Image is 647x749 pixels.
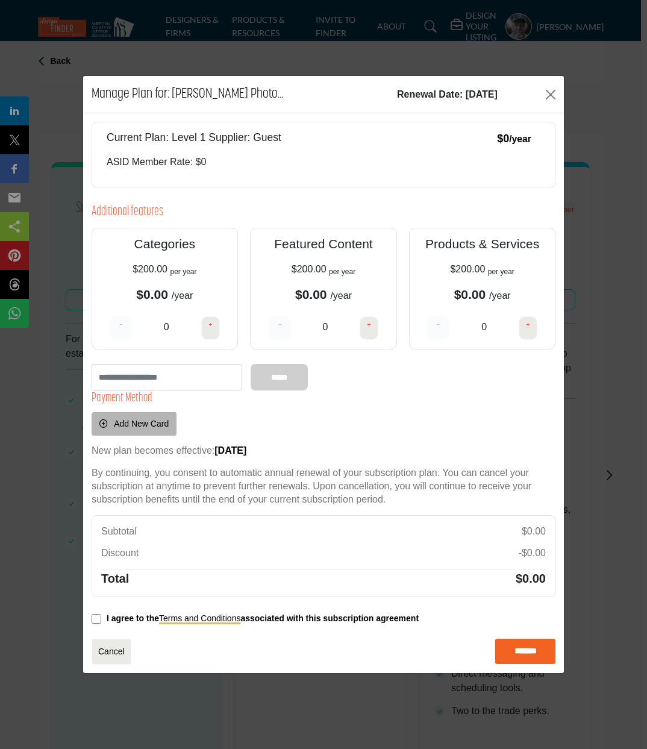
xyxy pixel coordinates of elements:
b: $0.00 [136,287,168,301]
h4: Payment Method [92,390,555,406]
b: Renewal Date: [DATE] [397,87,498,102]
button: + [201,316,220,339]
p: Products & Services [420,234,545,254]
button: Close [542,86,560,104]
h5: Total [101,569,129,588]
h4: + [367,318,371,333]
p: Subtotal [101,525,137,538]
small: /year [509,134,531,144]
strong: [DATE] [214,445,246,456]
span: $200.00 [450,264,485,274]
p: 0 [481,320,487,334]
p: I agree to the associated with this subscription agreement [107,613,419,625]
p: 0 [164,320,169,334]
button: + [519,316,537,339]
span: /year [330,290,352,301]
p: Featured Content [261,234,386,254]
sub: per year [488,268,514,276]
button: Add New Card [92,412,177,436]
span: /year [172,290,193,301]
p: ASID Member Rate: $0 [107,155,540,169]
span: Add New Card [114,419,169,428]
span: $200.00 [133,264,167,274]
sub: per year [329,268,355,276]
p: $0.00 [522,525,546,538]
p: $0 [497,131,531,146]
a: Terms and Conditions [159,613,240,623]
a: Close [92,639,131,665]
p: By continuing, you consent to automatic annual renewal of your subscription plan. You can cancel ... [92,466,555,507]
b: $0.00 [295,287,327,301]
p: Discount [101,547,139,560]
sub: per year [170,268,196,276]
p: -$0.00 [519,547,546,560]
button: + [360,316,378,339]
b: $0.00 [454,287,486,301]
h1: Manage Plan for: [PERSON_NAME] Photo... [92,84,283,104]
span: $200.00 [292,264,327,274]
h4: + [208,318,213,333]
p: New plan becomes effective: [92,444,555,457]
p: 0 [323,320,328,334]
span: /year [489,290,511,301]
h3: Additional features [92,202,163,222]
h4: + [526,318,530,333]
h5: Current Plan: Level 1 Supplier: Guest [107,131,281,144]
h5: $0.00 [516,569,546,588]
p: Categories [103,234,227,254]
